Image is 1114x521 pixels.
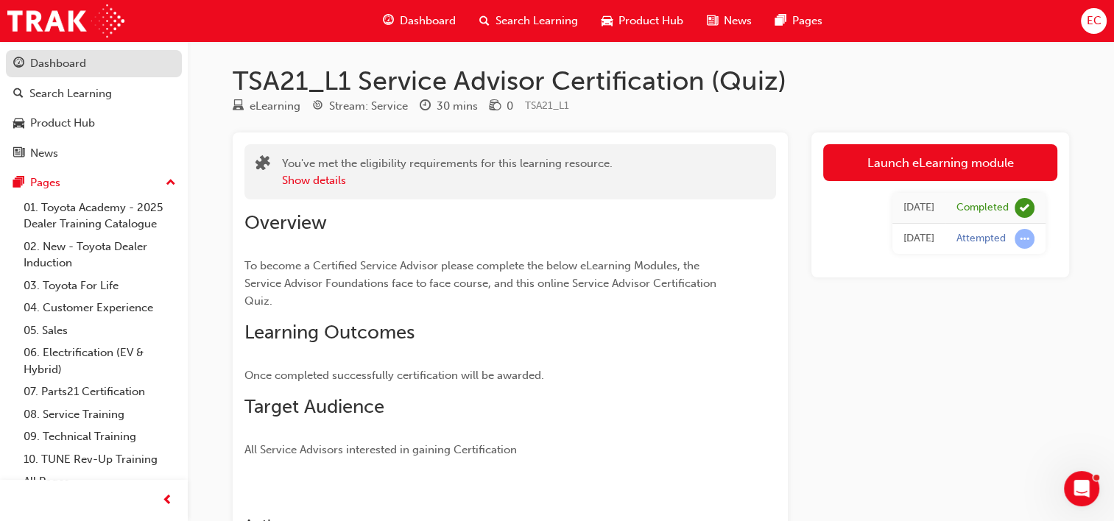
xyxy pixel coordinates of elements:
[371,6,468,36] a: guage-iconDashboard
[420,97,478,116] div: Duration
[282,172,346,189] button: Show details
[18,380,182,403] a: 07. Parts21 Certification
[792,13,822,29] span: Pages
[1015,198,1034,218] span: learningRecordVerb_COMPLETE-icon
[18,425,182,448] a: 09. Technical Training
[903,230,934,247] div: Wed Sep 10 2025 10:42:50 GMT+0930 (Australian Central Standard Time)
[6,110,182,137] a: Product Hub
[479,12,490,30] span: search-icon
[507,98,513,115] div: 0
[956,201,1009,215] div: Completed
[233,65,1069,97] h1: TSA21_L1 Service Advisor Certification (Quiz)
[18,319,182,342] a: 05. Sales
[1064,471,1099,506] iframe: Intercom live chat
[29,85,112,102] div: Search Learning
[1081,8,1107,34] button: EC
[490,97,513,116] div: Price
[695,6,764,36] a: news-iconNews
[618,13,683,29] span: Product Hub
[383,12,394,30] span: guage-icon
[250,98,300,115] div: eLearning
[18,448,182,471] a: 10. TUNE Rev-Up Training
[329,98,408,115] div: Stream: Service
[282,155,613,188] div: You've met the eligibility requirements for this learning resource.
[6,50,182,77] a: Dashboard
[13,117,24,130] span: car-icon
[233,97,300,116] div: Type
[30,55,86,72] div: Dashboard
[420,100,431,113] span: clock-icon
[6,140,182,167] a: News
[13,88,24,101] span: search-icon
[6,169,182,196] button: Pages
[244,395,384,418] span: Target Audience
[707,12,718,30] span: news-icon
[18,341,182,380] a: 06. Electrification (EV & Hybrid)
[255,157,270,174] span: puzzle-icon
[312,97,408,116] div: Stream
[7,4,124,38] img: Trak
[6,47,182,169] button: DashboardSearch LearningProduct HubNews
[1086,13,1101,29] span: EC
[764,6,834,36] a: pages-iconPages
[18,196,182,235] a: 01. Toyota Academy - 2025 Dealer Training Catalogue
[13,177,24,190] span: pages-icon
[823,144,1057,181] a: Launch eLearning module
[6,80,182,107] a: Search Learning
[590,6,695,36] a: car-iconProduct Hub
[13,147,24,160] span: news-icon
[903,199,934,216] div: Wed Sep 10 2025 14:30:51 GMT+0930 (Australian Central Standard Time)
[244,369,544,382] span: Once completed successfully certification will be awarded.
[490,100,501,113] span: money-icon
[244,211,327,234] span: Overview
[18,274,182,297] a: 03. Toyota For Life
[30,145,58,162] div: News
[496,13,578,29] span: Search Learning
[13,57,24,71] span: guage-icon
[233,100,244,113] span: learningResourceType_ELEARNING-icon
[244,321,415,344] span: Learning Outcomes
[18,470,182,493] a: All Pages
[602,12,613,30] span: car-icon
[956,232,1006,246] div: Attempted
[437,98,478,115] div: 30 mins
[525,99,569,112] span: Learning resource code
[468,6,590,36] a: search-iconSearch Learning
[162,492,173,510] span: prev-icon
[400,13,456,29] span: Dashboard
[18,297,182,319] a: 04. Customer Experience
[775,12,786,30] span: pages-icon
[18,403,182,426] a: 08. Service Training
[30,115,95,132] div: Product Hub
[244,259,719,308] span: To become a Certified Service Advisor please complete the below eLearning Modules, the Service Ad...
[244,443,517,456] span: All Service Advisors interested in gaining Certification
[724,13,752,29] span: News
[30,174,60,191] div: Pages
[166,174,176,193] span: up-icon
[1015,229,1034,249] span: learningRecordVerb_ATTEMPT-icon
[18,235,182,274] a: 02. New - Toyota Dealer Induction
[312,100,323,113] span: target-icon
